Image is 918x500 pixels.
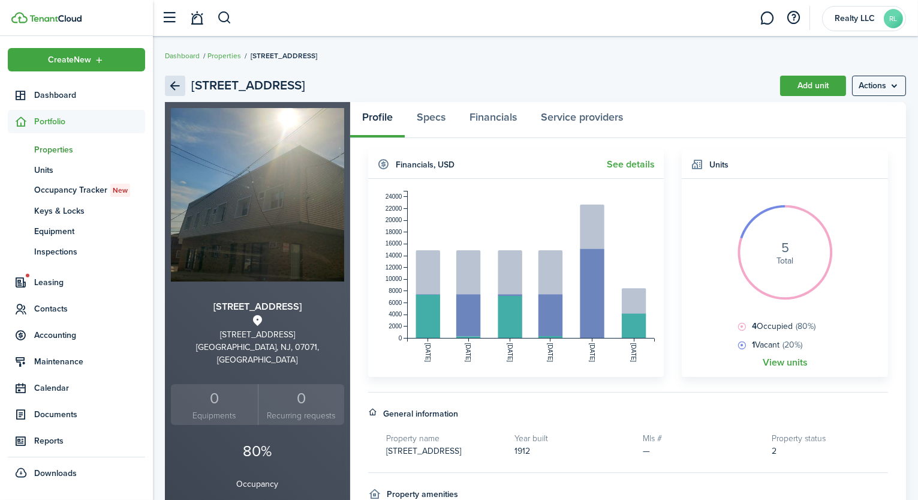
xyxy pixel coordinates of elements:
span: (80%) [796,320,815,333]
tspan: 6000 [389,300,402,306]
a: Reports [8,429,145,453]
a: Properties [8,139,145,160]
tspan: 18000 [386,229,402,235]
a: Properties [207,50,241,61]
img: TenantCloud [29,15,82,22]
b: 1 [752,339,755,351]
span: Calendar [34,382,145,394]
span: — [643,445,651,457]
button: Open sidebar [158,7,181,29]
a: Inspections [8,241,145,262]
a: Units [8,160,145,180]
span: Inspections [34,245,145,258]
span: [STREET_ADDRESS] [386,445,461,457]
span: Realty LLC [831,14,879,23]
span: 1912 [514,445,530,457]
tspan: [DATE] [547,343,554,363]
a: Add unit [780,76,846,96]
span: [STREET_ADDRESS] [251,50,317,61]
span: Reports [34,435,145,447]
a: Dashboard [8,83,145,107]
a: 0Equipments [171,384,258,426]
span: Leasing [34,276,145,289]
div: 0 [261,387,342,410]
span: (20%) [782,339,802,351]
tspan: 2000 [389,323,402,330]
a: Messaging [756,3,779,34]
h4: Financials , USD [396,158,455,171]
menu-btn: Actions [852,76,906,96]
h3: [STREET_ADDRESS] [171,300,344,315]
h5: Year built [514,432,631,445]
span: Properties [34,143,145,156]
a: Dashboard [165,50,200,61]
h5: Property name [386,432,502,445]
span: Accounting [34,329,145,342]
tspan: 12000 [386,264,402,271]
b: 4 [752,320,757,333]
small: Equipments [174,409,255,422]
a: Service providers [529,102,635,138]
a: Equipment [8,221,145,241]
tspan: 22000 [386,205,402,212]
tspan: 4000 [389,311,402,318]
i: 5 [781,241,789,255]
span: Total [776,255,793,267]
span: Documents [34,408,145,421]
img: TenantCloud [11,12,28,23]
tspan: [DATE] [507,343,513,363]
p: 80% [171,440,344,463]
a: Financials [458,102,529,138]
tspan: [DATE] [425,343,431,363]
tspan: 24000 [386,193,402,200]
h2: [STREET_ADDRESS] [191,76,305,96]
span: Portfolio [34,115,145,128]
div: [GEOGRAPHIC_DATA], NJ, 07071, [GEOGRAPHIC_DATA] [171,341,344,366]
div: 0 [174,387,255,410]
tspan: 16000 [386,241,402,247]
avatar-text: RL [884,9,903,28]
span: Create New [49,56,92,64]
button: Open menu [852,76,906,96]
tspan: 8000 [389,288,402,294]
tspan: [DATE] [465,343,472,363]
button: Open menu [8,48,145,71]
tspan: 10000 [386,276,402,282]
span: Units [34,164,145,176]
a: Notifications [186,3,209,34]
span: Occupancy Tracker [34,184,145,197]
span: Dashboard [34,89,145,101]
span: Equipment [34,225,145,238]
h5: Property status [772,432,888,445]
tspan: [DATE] [589,343,595,363]
h4: Units [709,158,729,171]
a: View units [763,357,808,368]
a: 0 Recurring requests [258,384,345,426]
span: Contacts [34,303,145,315]
tspan: [DATE] [631,343,637,363]
div: [STREET_ADDRESS] [171,328,344,341]
tspan: 0 [399,335,402,342]
h4: General information [383,408,458,420]
tspan: 14000 [386,252,402,259]
span: Keys & Locks [34,205,145,217]
span: New [113,185,128,196]
a: See details [607,159,655,170]
span: Occupied [749,320,815,333]
tspan: 20000 [386,217,402,223]
a: Specs [405,102,458,138]
small: Recurring requests [261,409,342,422]
h5: Mls # [643,432,760,445]
span: Vacant [749,339,802,351]
a: Occupancy TrackerNew [8,180,145,200]
p: Occupancy [171,478,344,490]
button: Search [217,8,232,28]
span: Maintenance [34,355,145,368]
span: 2 [772,445,776,457]
img: Property avatar [171,108,344,282]
a: Back [165,76,185,96]
button: Open resource center [784,8,804,28]
span: Downloads [34,467,77,480]
a: Keys & Locks [8,200,145,221]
